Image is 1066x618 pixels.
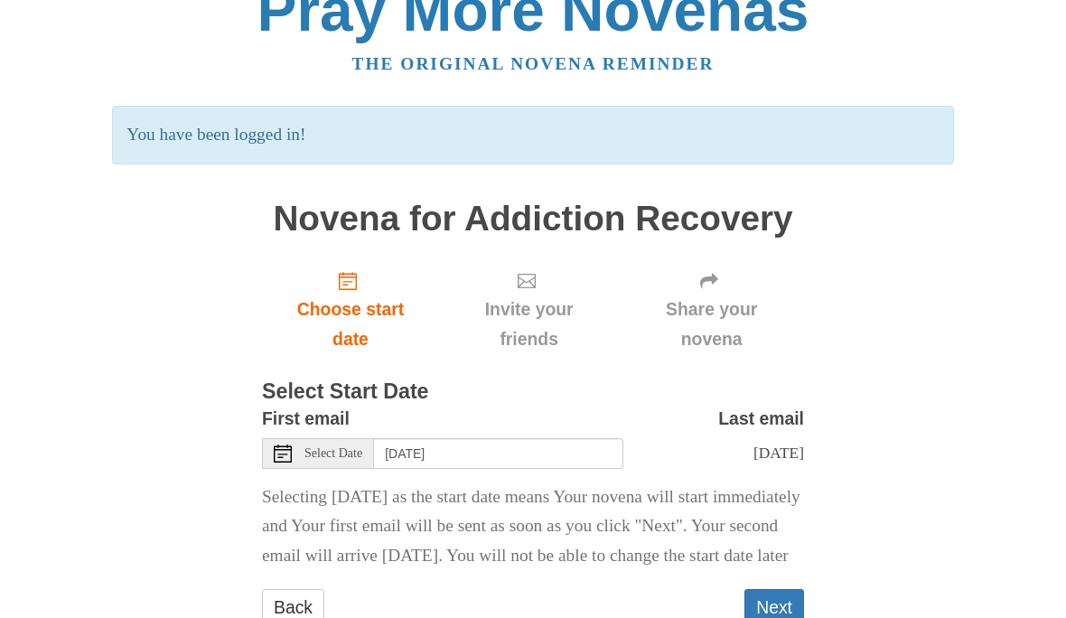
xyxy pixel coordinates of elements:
[262,257,439,364] a: Choose start date
[718,405,804,435] label: Last email
[619,257,804,364] div: Click "Next" to confirm your start date first.
[352,55,715,74] a: The original novena reminder
[374,439,623,470] input: Use the arrow keys to pick a date
[637,295,786,355] span: Share your novena
[262,405,350,435] label: First email
[262,381,804,405] h3: Select Start Date
[262,201,804,239] h1: Novena for Addiction Recovery
[439,257,619,364] div: Click "Next" to confirm your start date first.
[304,448,362,461] span: Select Date
[112,107,953,165] p: You have been logged in!
[280,295,421,355] span: Choose start date
[457,295,601,355] span: Invite your friends
[753,445,804,463] span: [DATE]
[262,483,804,573] p: Selecting [DATE] as the start date means Your novena will start immediately and Your first email ...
